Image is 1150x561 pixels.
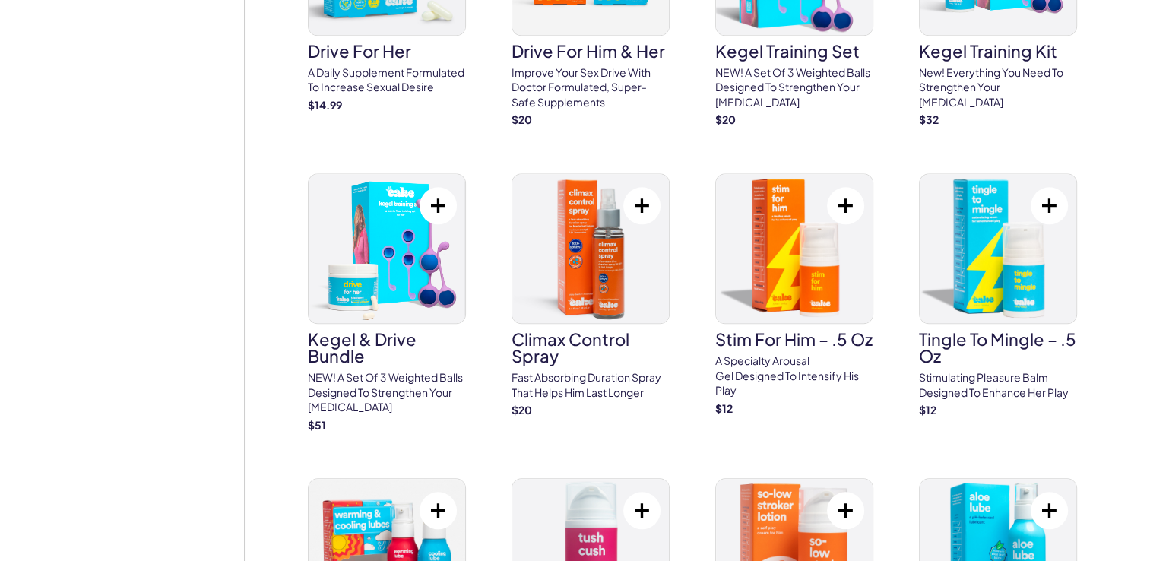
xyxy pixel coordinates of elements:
[715,331,873,347] h3: Stim For Him – .5 oz
[512,370,670,400] p: Fast absorbing duration spray that helps him last longer
[308,65,466,95] p: A daily supplement formulated to increase sexual desire
[919,331,1077,364] h3: Tingle To Mingle – .5 oz
[512,331,670,364] h3: Climax Control Spray
[309,174,465,323] img: Kegel & Drive Bundle
[512,113,532,126] strong: $ 20
[919,113,939,126] strong: $ 32
[308,98,342,112] strong: $ 14.99
[919,370,1077,400] p: Stimulating pleasure balm designed to enhance her play
[920,174,1076,323] img: Tingle To Mingle – .5 oz
[715,65,873,110] p: NEW! A set of 3 weighted balls designed to strengthen your [MEDICAL_DATA]
[308,418,326,432] strong: $ 51
[308,43,466,59] h3: drive for her
[715,173,873,416] a: Stim For Him – .5 ozStim For Him – .5 ozA specialty arousal gel designed to intensify his play$12
[919,43,1077,59] h3: Kegel Training Kit
[919,173,1077,418] a: Tingle To Mingle – .5 ozTingle To Mingle – .5 ozStimulating pleasure balm designed to enhance her...
[512,173,670,418] a: Climax Control SprayClimax Control SprayFast absorbing duration spray that helps him last longer$20
[512,174,669,323] img: Climax Control Spray
[715,353,873,398] p: A specialty arousal gel designed to intensify his play
[512,43,670,59] h3: drive for him & her
[308,331,466,364] h3: Kegel & Drive Bundle
[512,65,670,110] p: Improve your sex drive with doctor formulated, super-safe supplements
[919,403,936,417] strong: $ 12
[715,401,733,415] strong: $ 12
[308,173,466,433] a: Kegel & Drive BundleKegel & Drive BundleNEW! A set of 3 weighted balls designed to strengthen you...
[715,43,873,59] h3: Kegel Training Set
[308,370,466,415] p: NEW! A set of 3 weighted balls designed to strengthen your [MEDICAL_DATA]
[512,403,532,417] strong: $ 20
[919,65,1077,110] p: New! Everything you need to strengthen your [MEDICAL_DATA]
[715,113,736,126] strong: $ 20
[716,174,873,323] img: Stim For Him – .5 oz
